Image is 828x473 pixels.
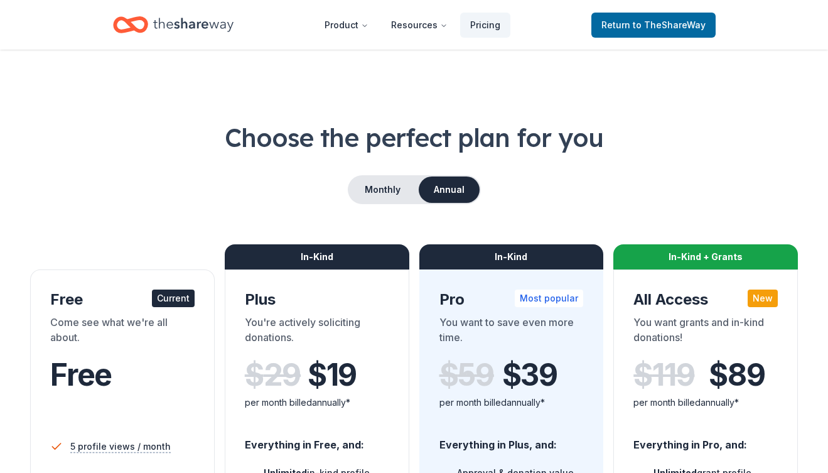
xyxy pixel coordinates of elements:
[50,356,112,393] span: Free
[245,395,389,410] div: per month billed annually*
[245,290,389,310] div: Plus
[315,13,379,38] button: Product
[515,290,583,307] div: Most popular
[113,10,234,40] a: Home
[439,427,584,453] div: Everything in Plus, and:
[152,290,195,307] div: Current
[381,13,458,38] button: Resources
[50,290,195,310] div: Free
[439,395,584,410] div: per month billed annually*
[633,290,778,310] div: All Access
[439,290,584,310] div: Pro
[419,244,604,269] div: In-Kind
[613,244,798,269] div: In-Kind + Grants
[709,357,765,393] span: $ 89
[70,439,171,454] span: 5 profile views / month
[50,315,195,350] div: Come see what we're all about.
[308,357,357,393] span: $ 19
[591,13,716,38] a: Returnto TheShareWay
[748,290,778,307] div: New
[439,315,584,350] div: You want to save even more time.
[601,18,706,33] span: Return
[633,427,778,453] div: Everything in Pro, and:
[633,395,778,410] div: per month billed annually*
[245,315,389,350] div: You're actively soliciting donations.
[633,315,778,350] div: You want grants and in-kind donations!
[349,177,416,203] button: Monthly
[315,10,510,40] nav: Main
[419,177,480,203] button: Annual
[460,13,510,38] a: Pricing
[30,120,798,155] h1: Choose the perfect plan for you
[633,19,706,30] span: to TheShareWay
[245,427,389,453] div: Everything in Free, and:
[225,244,409,269] div: In-Kind
[502,357,557,393] span: $ 39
